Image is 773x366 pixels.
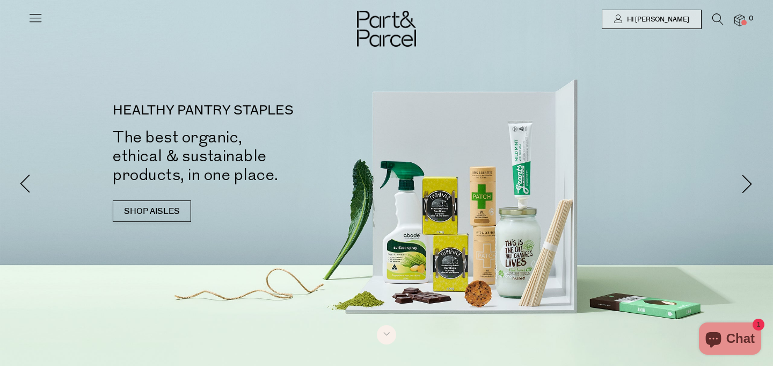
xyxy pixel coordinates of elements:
a: SHOP AISLES [113,200,191,222]
span: Hi [PERSON_NAME] [624,15,689,24]
a: 0 [734,15,745,26]
a: Hi [PERSON_NAME] [602,10,702,29]
h2: The best organic, ethical & sustainable products, in one place. [113,128,403,184]
img: Part&Parcel [357,11,416,47]
p: HEALTHY PANTRY STAPLES [113,104,403,117]
inbox-online-store-chat: Shopify online store chat [696,322,764,357]
span: 0 [746,14,756,24]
